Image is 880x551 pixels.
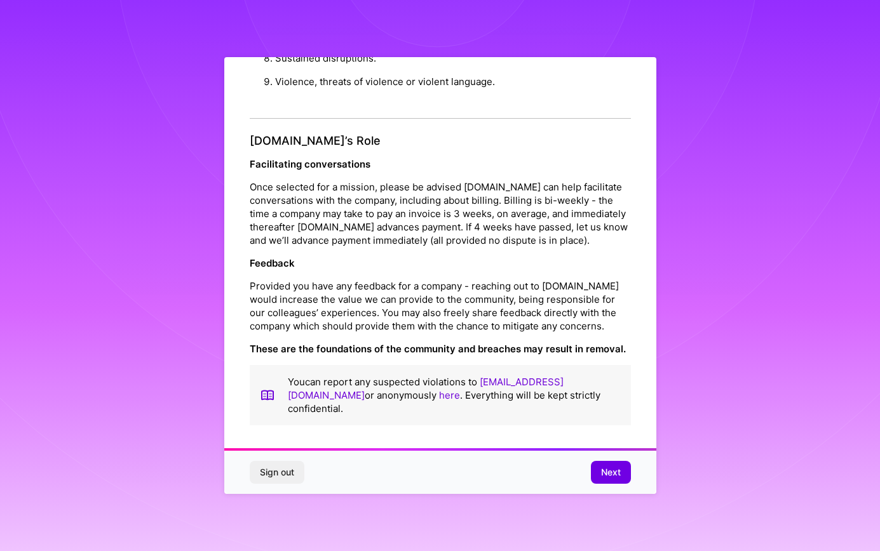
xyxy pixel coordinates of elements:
[591,461,631,484] button: Next
[250,279,631,333] p: Provided you have any feedback for a company - reaching out to [DOMAIN_NAME] would increase the v...
[250,158,370,170] strong: Facilitating conversations
[288,375,621,415] p: You can report any suspected violations to or anonymously . Everything will be kept strictly conf...
[250,461,304,484] button: Sign out
[260,466,294,479] span: Sign out
[288,376,564,401] a: [EMAIL_ADDRESS][DOMAIN_NAME]
[275,70,631,93] li: Violence, threats of violence or violent language.
[250,343,626,355] strong: These are the foundations of the community and breaches may result in removal.
[250,134,631,148] h4: [DOMAIN_NAME]’s Role
[250,257,295,269] strong: Feedback
[250,180,631,247] p: Once selected for a mission, please be advised [DOMAIN_NAME] can help facilitate conversations wi...
[439,389,460,401] a: here
[601,466,621,479] span: Next
[260,375,275,415] img: book icon
[275,46,631,70] li: Sustained disruptions.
